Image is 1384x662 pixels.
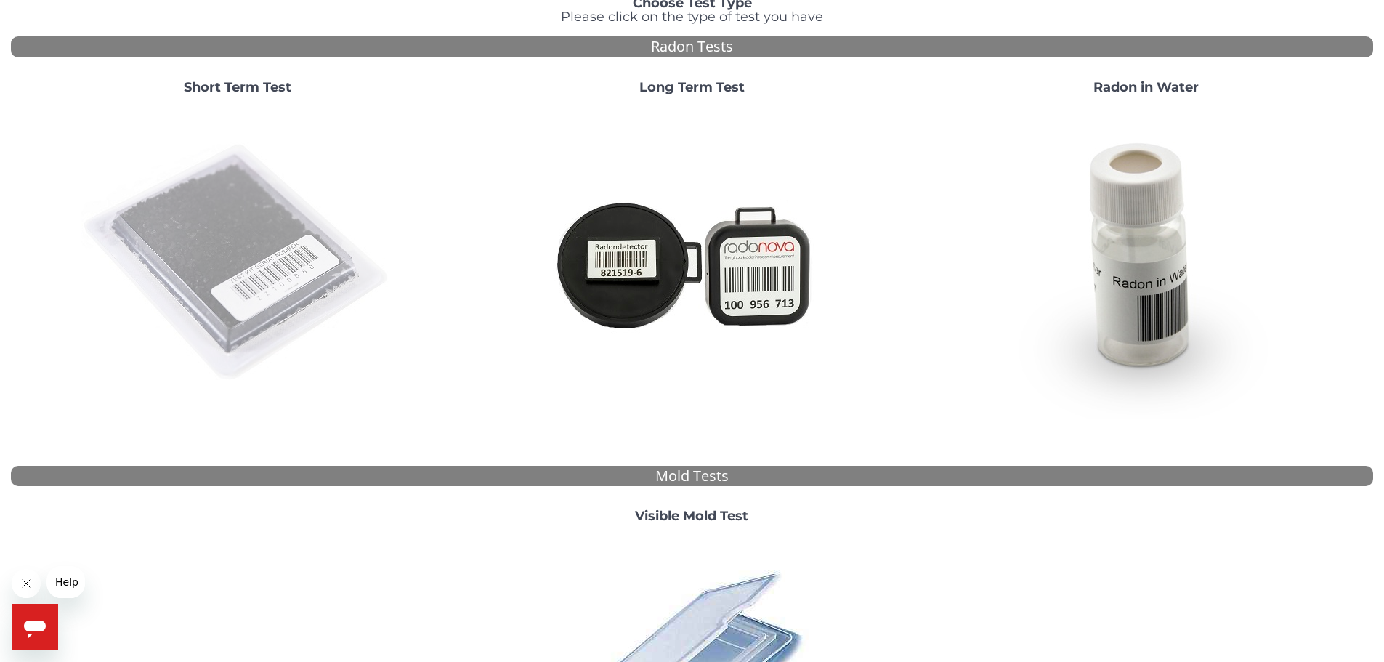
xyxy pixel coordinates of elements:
[11,466,1373,487] div: Mold Tests
[1093,79,1199,95] strong: Radon in Water
[81,107,394,419] img: ShortTerm.jpg
[639,79,745,95] strong: Long Term Test
[990,107,1302,419] img: RadoninWater.jpg
[11,36,1373,57] div: Radon Tests
[12,604,58,650] iframe: Button to launch messaging window
[12,569,41,598] iframe: Close message
[184,79,291,95] strong: Short Term Test
[46,566,85,598] iframe: Message from company
[535,107,848,419] img: Radtrak2vsRadtrak3.jpg
[561,9,823,25] span: Please click on the type of test you have
[635,508,748,524] strong: Visible Mold Test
